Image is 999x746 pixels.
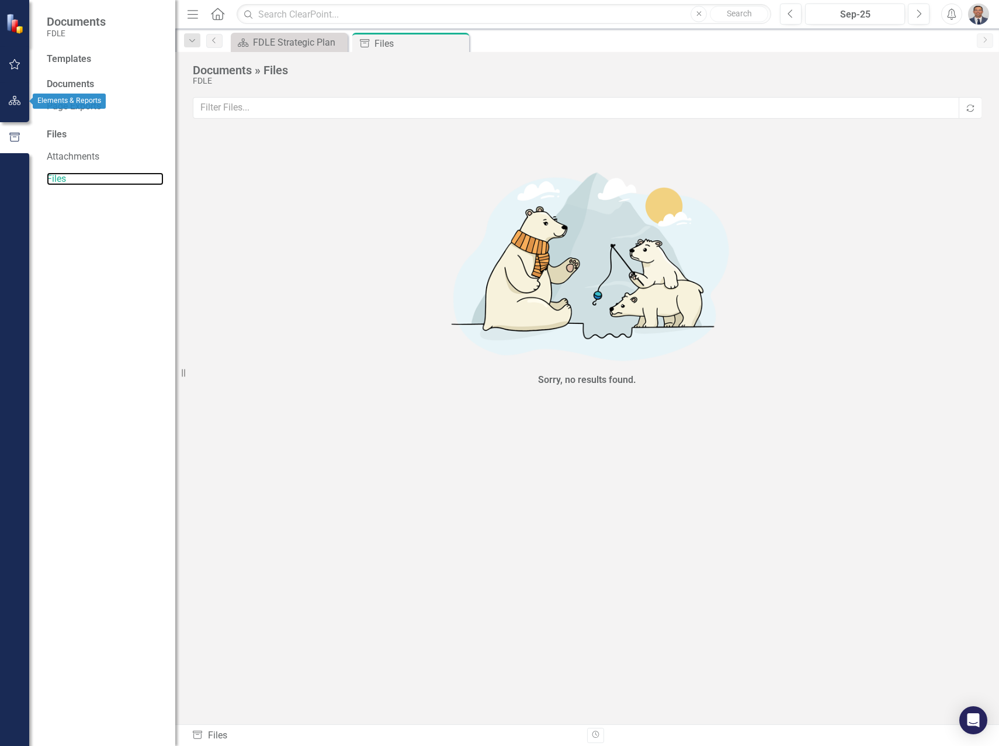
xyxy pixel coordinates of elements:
[412,158,762,371] img: No results found
[33,94,106,109] div: Elements & Reports
[192,729,578,742] div: Files
[47,29,106,38] small: FDLE
[47,78,164,91] div: Documents
[959,706,987,734] div: Open Intercom Messenger
[805,4,905,25] button: Sep-25
[727,9,752,18] span: Search
[47,128,164,141] div: Files
[6,13,26,34] img: ClearPoint Strategy
[47,15,106,29] span: Documents
[47,53,164,66] div: Templates
[47,150,164,164] a: Attachments
[809,8,901,22] div: Sep-25
[968,4,989,25] img: John Nedeau
[47,172,164,186] a: Files
[538,374,636,387] div: Sorry, no results found.
[374,36,466,51] div: Files
[193,97,960,119] input: Filter Files...
[237,4,771,25] input: Search ClearPoint...
[234,35,345,50] a: FDLE Strategic Plan
[193,64,976,77] div: Documents » Files
[710,6,768,22] button: Search
[253,35,345,50] div: FDLE Strategic Plan
[193,77,976,85] div: FDLE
